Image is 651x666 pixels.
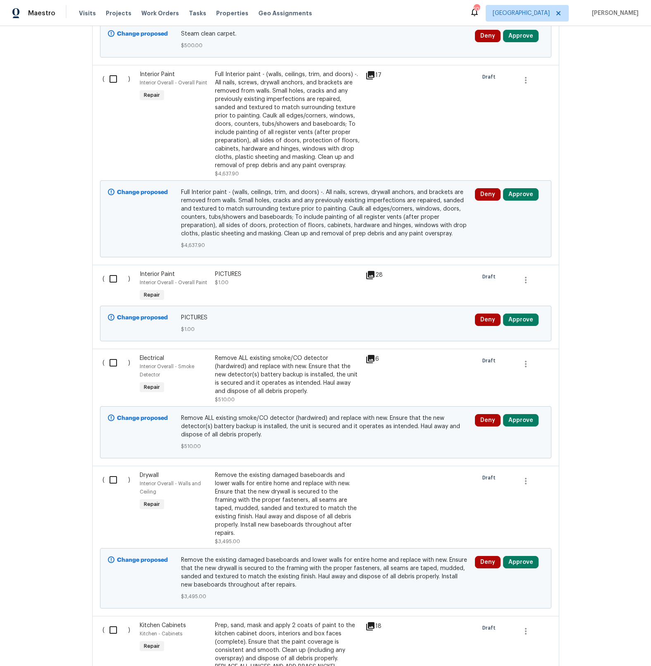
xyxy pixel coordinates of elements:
[140,481,201,494] span: Interior Overall - Walls and Ceiling
[141,383,163,391] span: Repair
[140,80,207,85] span: Interior Overall - Overall Paint
[181,414,470,439] span: Remove ALL existing smoke/CO detector (hardwired) and replace with new. Ensure that the new detec...
[482,474,499,482] span: Draft
[482,357,499,365] span: Draft
[140,355,164,361] span: Electrical
[181,188,470,238] span: Full Interior paint - (walls, ceilings, trim, and doors) -. All nails, screws, drywall anchors, a...
[474,5,479,13] div: 101
[475,314,501,326] button: Deny
[141,91,163,99] span: Repair
[215,70,360,170] div: Full Interior paint - (walls, ceilings, trim, and doors) -. All nails, screws, drywall anchors, a...
[493,9,550,17] span: [GEOGRAPHIC_DATA]
[181,30,470,38] span: Steam clean carpet.
[482,624,499,632] span: Draft
[503,414,539,426] button: Approve
[215,354,360,395] div: Remove ALL existing smoke/CO detector (hardwired) and replace with new. Ensure that the new detec...
[100,469,138,548] div: ( )
[475,556,501,568] button: Deny
[117,315,168,321] b: Change proposed
[475,414,501,426] button: Deny
[141,642,163,650] span: Repair
[189,10,206,16] span: Tasks
[482,73,499,81] span: Draft
[140,623,186,628] span: Kitchen Cabinets
[482,273,499,281] span: Draft
[365,270,398,280] div: 28
[117,557,168,563] b: Change proposed
[181,442,470,450] span: $510.00
[79,9,96,17] span: Visits
[117,415,168,421] b: Change proposed
[28,9,55,17] span: Maestro
[181,41,470,50] span: $500.00
[140,271,175,277] span: Interior Paint
[140,72,175,77] span: Interior Paint
[258,9,312,17] span: Geo Assignments
[503,30,539,42] button: Approve
[181,241,470,249] span: $4,637.90
[215,270,360,278] div: PICTURES
[216,9,248,17] span: Properties
[181,314,470,322] span: PICTURES
[100,68,138,180] div: ( )
[365,354,398,364] div: 6
[215,171,239,176] span: $4,637.90
[100,352,138,406] div: ( )
[503,556,539,568] button: Approve
[140,364,194,377] span: Interior Overall - Smoke Detector
[181,592,470,601] span: $3,495.00
[475,188,501,201] button: Deny
[215,539,240,544] span: $3,495.00
[215,280,229,285] span: $1.00
[140,472,159,478] span: Drywall
[140,631,182,636] span: Kitchen - Cabinets
[141,291,163,299] span: Repair
[365,621,398,631] div: 18
[117,189,168,195] b: Change proposed
[140,280,207,285] span: Interior Overall - Overall Paint
[589,9,639,17] span: [PERSON_NAME]
[503,314,539,326] button: Approve
[141,9,179,17] span: Work Orders
[503,188,539,201] button: Approve
[365,70,398,80] div: 17
[141,500,163,508] span: Repair
[106,9,131,17] span: Projects
[475,30,501,42] button: Deny
[100,268,138,306] div: ( )
[181,325,470,333] span: $1.00
[117,31,168,37] b: Change proposed
[215,397,235,402] span: $510.00
[181,556,470,589] span: Remove the existing damaged baseboards and lower walls for entire home and replace with new. Ensu...
[215,471,360,537] div: Remove the existing damaged baseboards and lower walls for entire home and replace with new. Ensu...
